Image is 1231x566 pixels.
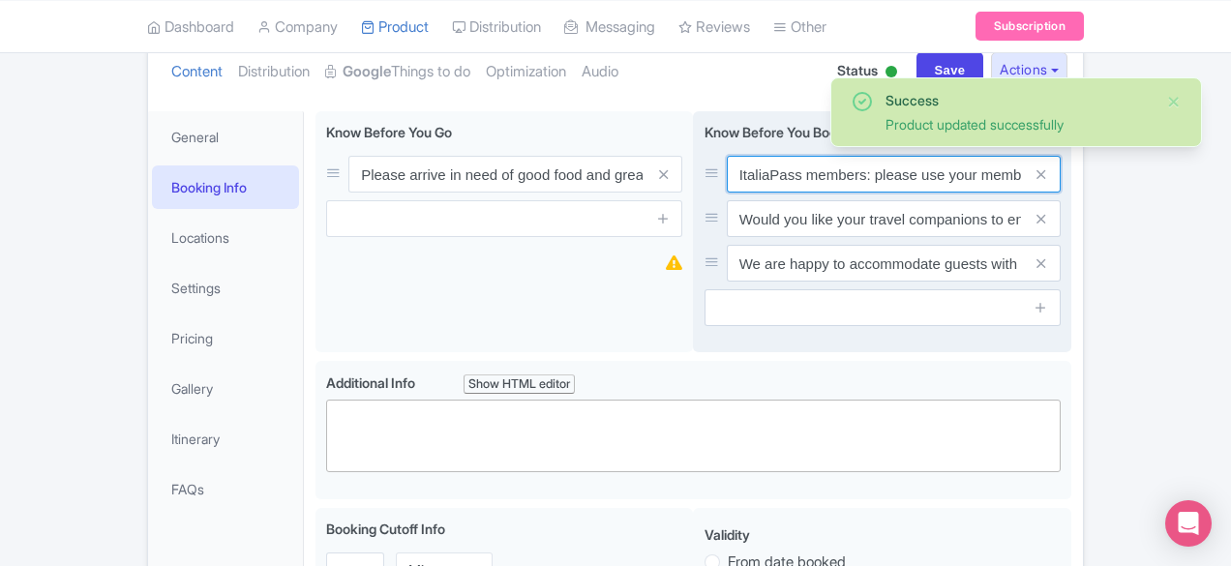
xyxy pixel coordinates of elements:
[486,42,566,103] a: Optimization
[886,90,1151,110] div: Success
[882,58,901,88] div: Active
[705,124,845,140] span: Know Before You Book
[326,124,452,140] span: Know Before You Go
[582,42,618,103] a: Audio
[152,367,299,410] a: Gallery
[152,115,299,159] a: General
[152,216,299,259] a: Locations
[152,417,299,461] a: Itinerary
[152,316,299,360] a: Pricing
[325,42,470,103] a: GoogleThings to do
[152,266,299,310] a: Settings
[238,42,310,103] a: Distribution
[705,526,750,543] span: Validity
[464,374,575,395] div: Show HTML editor
[326,519,445,539] label: Booking Cutoff Info
[916,52,984,89] input: Save
[837,60,878,80] span: Status
[326,374,415,391] span: Additional Info
[152,165,299,209] a: Booking Info
[1166,90,1182,113] button: Close
[152,467,299,511] a: FAQs
[1165,500,1212,547] div: Open Intercom Messenger
[171,42,223,103] a: Content
[886,114,1151,134] div: Product updated successfully
[991,52,1067,88] button: Actions
[343,61,391,83] strong: Google
[976,12,1084,41] a: Subscription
